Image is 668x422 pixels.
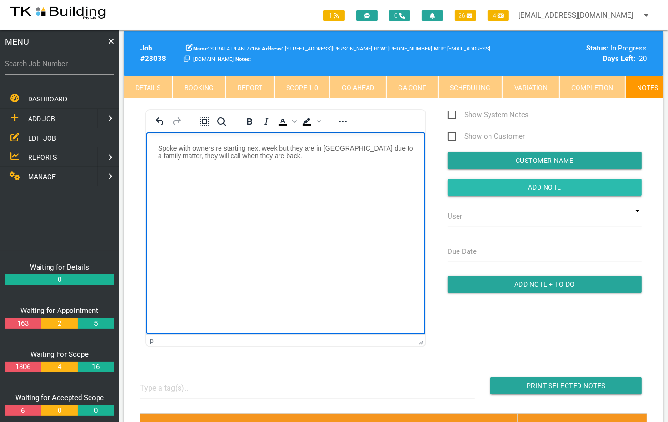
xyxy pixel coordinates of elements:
[28,173,56,181] span: MANAGE
[262,46,283,52] b: Address:
[169,115,185,128] button: Redo
[438,76,502,99] a: Scheduling
[21,306,99,315] a: Waiting for Appointment
[28,115,55,122] span: ADD JOB
[41,318,78,329] a: 2
[140,377,211,399] input: Type a tag(s)...
[275,115,299,128] div: Text color Black
[213,115,229,128] button: Find and replace
[78,362,114,372] a: 16
[374,46,380,52] span: Home Phone
[5,405,41,416] a: 6
[380,46,387,52] b: W:
[335,115,351,128] button: Reveal or hide additional toolbar items
[41,405,78,416] a: 0
[5,35,29,48] span: MENU
[419,336,424,345] div: Press the Up and Down arrow keys to resize the editor.
[448,131,525,142] span: Show on Customer
[448,246,477,257] label: Due Date
[258,115,274,128] button: Italic
[262,46,372,52] span: [STREET_ADDRESS][PERSON_NAME]
[528,43,647,64] div: In Progress -20
[380,46,432,52] span: [PHONE_NUMBER]
[15,393,104,402] a: Waiting for Accepted Scope
[488,10,509,21] span: 4
[140,44,166,63] b: Job # 28038
[5,362,41,372] a: 1806
[197,115,213,128] button: Select all
[124,76,172,99] a: Details
[10,5,106,20] img: s3file
[490,377,642,394] input: Print Selected Notes
[448,152,642,169] input: Customer Name
[603,54,635,63] b: Days Left:
[434,46,440,52] b: M:
[28,134,56,141] span: EDIT JOB
[172,76,226,99] a: Booking
[441,46,446,52] b: E:
[389,10,410,21] span: 0
[386,76,438,99] a: GA Conf
[448,179,642,196] input: Add Note
[448,276,642,293] input: Add Note + To Do
[559,76,625,99] a: Completion
[28,95,67,103] span: DASHBOARD
[448,109,529,121] span: Show System Notes
[150,337,154,344] div: p
[330,76,386,99] a: Go Ahead
[78,405,114,416] a: 0
[184,54,190,63] a: Click here copy customer information.
[455,10,476,21] span: 26
[374,46,379,52] b: H:
[152,115,168,128] button: Undo
[5,318,41,329] a: 163
[30,350,89,359] a: Waiting For Scope
[146,132,425,334] iframe: Rich Text Area
[30,263,89,271] a: Waiting for Details
[235,56,251,62] b: Notes:
[226,76,274,99] a: Report
[5,59,114,70] label: Search Job Number
[28,153,57,161] span: REPORTS
[193,46,209,52] b: Name:
[241,115,258,128] button: Bold
[502,76,559,99] a: Variation
[41,362,78,372] a: 4
[274,76,330,99] a: Scope 1-0
[193,46,260,52] span: STRATA PLAN 77166
[78,318,114,329] a: 5
[5,274,114,285] a: 0
[323,10,345,21] span: 1
[586,44,608,52] b: Status:
[299,115,323,128] div: Background color Black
